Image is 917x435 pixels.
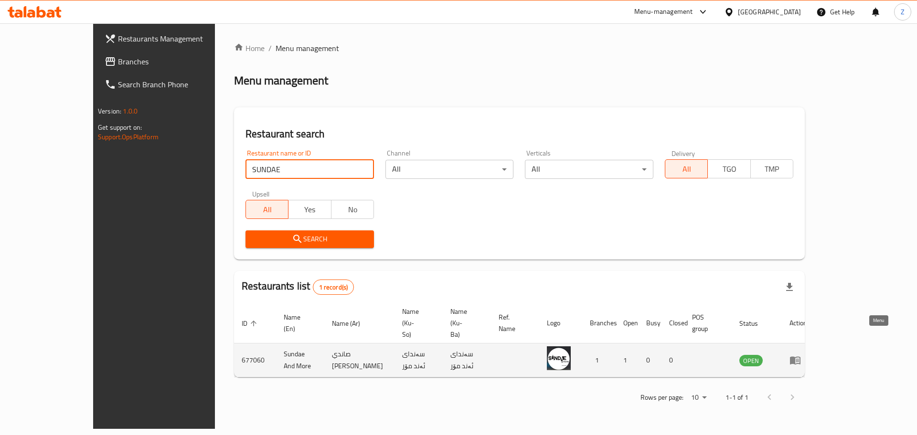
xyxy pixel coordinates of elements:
img: Sundae And More [547,346,571,370]
a: Branches [97,50,246,73]
td: صاندي [PERSON_NAME] [324,343,395,377]
div: [GEOGRAPHIC_DATA] [738,7,801,17]
td: 0 [639,343,661,377]
span: Yes [292,203,327,217]
span: 1 record(s) [313,283,354,292]
button: Yes [288,200,331,219]
button: TGO [707,159,750,178]
span: TGO [712,162,746,176]
div: Total records count [313,280,354,295]
span: OPEN [739,355,763,366]
td: سەندای ئەند مۆر [395,343,443,377]
td: سەندای ئەند مۆر [443,343,491,377]
span: Search Branch Phone [118,79,239,90]
div: All [385,160,514,179]
th: Closed [661,303,684,343]
span: Name (En) [284,311,313,334]
span: 1.0.0 [123,105,138,117]
h2: Menu management [234,73,328,88]
div: Export file [778,276,801,299]
a: Restaurants Management [97,27,246,50]
button: All [665,159,708,178]
label: Delivery [672,150,695,156]
span: Ref. Name [499,311,528,334]
button: No [331,200,374,219]
td: 677060 [234,343,276,377]
a: Home [234,42,265,54]
td: 0 [661,343,684,377]
a: Support.OpsPlatform [98,131,159,143]
h2: Restaurants list [242,279,354,295]
div: OPEN [739,355,763,366]
p: Rows per page: [640,392,683,404]
span: Restaurants Management [118,33,239,44]
span: Branches [118,56,239,67]
span: TMP [755,162,789,176]
button: Search [245,230,374,248]
span: Z [901,7,905,17]
span: All [669,162,704,176]
button: All [245,200,288,219]
span: POS group [692,311,720,334]
span: Name (Ar) [332,318,373,329]
span: No [335,203,370,217]
span: Search [253,233,366,245]
h2: Restaurant search [245,127,793,141]
button: TMP [750,159,793,178]
nav: breadcrumb [234,42,805,54]
p: 1-1 of 1 [725,392,748,404]
td: 1 [616,343,639,377]
th: Busy [639,303,661,343]
table: enhanced table [234,303,815,377]
th: Logo [539,303,582,343]
td: Sundae And More [276,343,324,377]
span: Status [739,318,770,329]
span: Get support on: [98,121,142,134]
span: Name (Ku-So) [402,306,431,340]
th: Action [782,303,815,343]
div: Menu-management [634,6,693,18]
span: All [250,203,285,217]
span: Name (Ku-Ba) [450,306,480,340]
li: / [268,42,272,54]
th: Branches [582,303,616,343]
span: ID [242,318,260,329]
span: Version: [98,105,121,117]
a: Search Branch Phone [97,73,246,96]
th: Open [616,303,639,343]
div: All [525,160,653,179]
span: Menu management [276,42,339,54]
label: Upsell [252,190,270,197]
input: Search for restaurant name or ID.. [245,160,374,179]
div: Rows per page: [687,391,710,405]
td: 1 [582,343,616,377]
